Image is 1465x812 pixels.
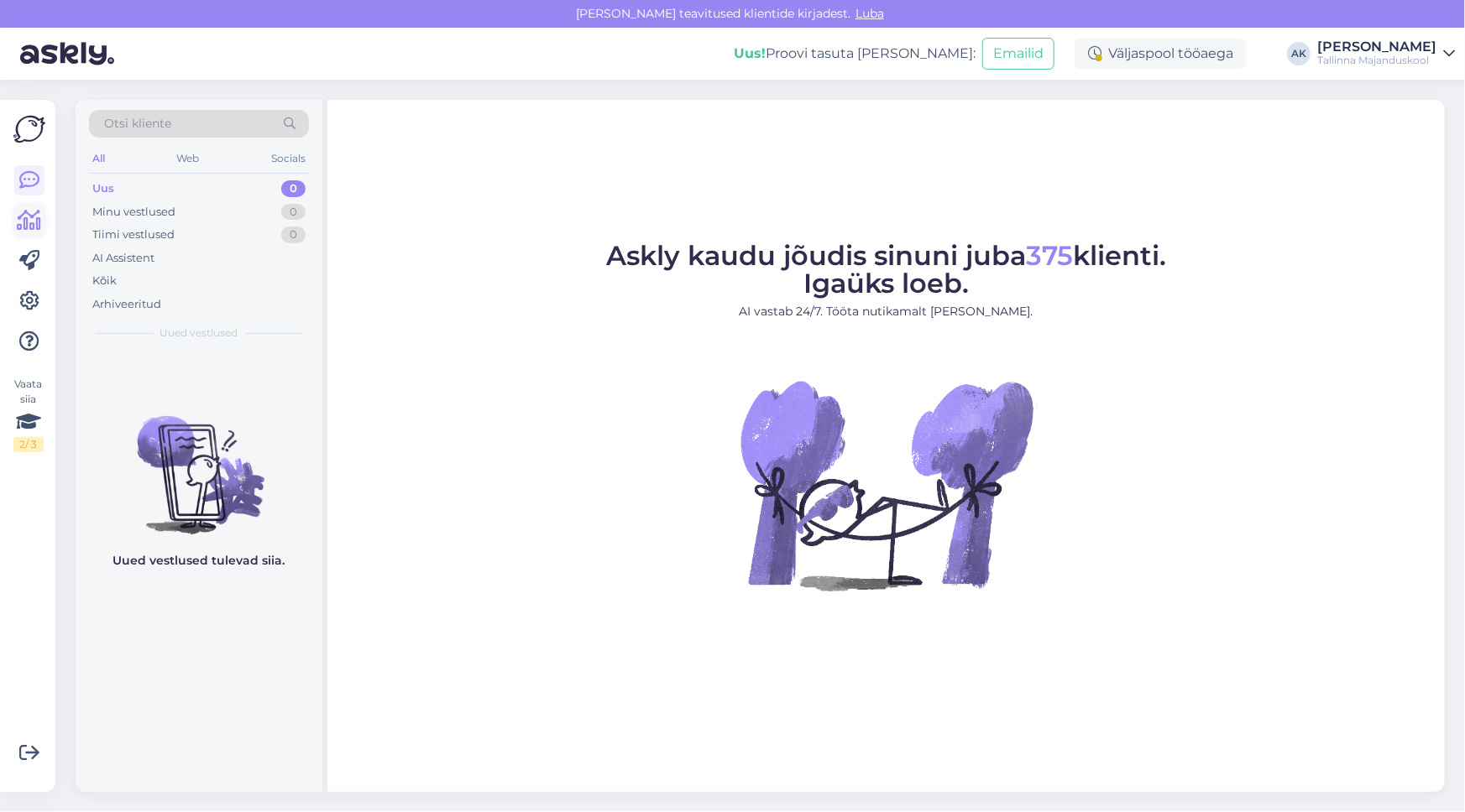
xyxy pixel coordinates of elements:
img: No chats [76,386,322,537]
img: Askly Logo [13,113,45,145]
img: No Chat active [735,334,1038,636]
div: 0 [281,180,306,197]
div: Socials [268,148,309,169]
span: Otsi kliente [104,115,171,133]
div: AI Assistent [92,250,154,267]
div: All [89,148,108,169]
div: Arhiveeritud [92,296,161,313]
div: Tiimi vestlused [92,226,175,243]
div: Tallinna Majanduskool [1317,54,1436,67]
div: Web [174,148,203,169]
div: 0 [281,204,306,221]
div: Väljaspool tööaega [1075,39,1247,69]
div: [PERSON_NAME] [1317,40,1436,54]
span: Luba [850,6,889,21]
div: Vaata siia [13,377,44,452]
span: 375 [1026,239,1073,272]
div: Minu vestlused [92,204,175,221]
span: Askly kaudu jõudis sinuni juba klienti. Igaüks loeb. [606,239,1166,299]
p: Uued vestlused tulevad siia. [113,552,285,570]
div: AK [1287,42,1311,65]
div: Proovi tasuta [PERSON_NAME]: [734,44,976,64]
div: Kõik [92,273,117,289]
div: 2 / 3 [13,437,44,452]
span: Uued vestlused [160,325,238,341]
div: Uus [92,180,114,197]
b: Uus! [734,45,766,61]
div: 0 [281,226,306,243]
a: [PERSON_NAME]Tallinna Majanduskool [1317,40,1455,67]
p: AI vastab 24/7. Tööta nutikamalt [PERSON_NAME]. [606,303,1166,320]
button: Emailid [982,38,1054,70]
